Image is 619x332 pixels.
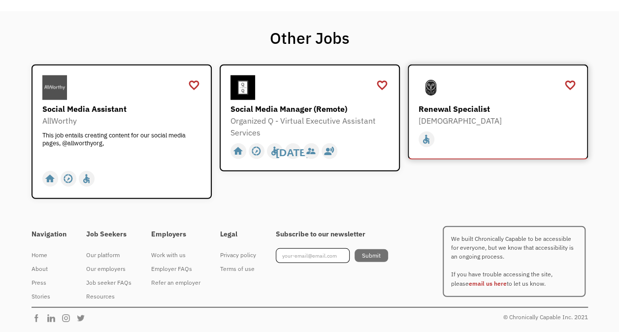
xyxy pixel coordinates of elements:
[63,171,73,186] div: slow_motion_video
[230,75,255,100] img: Organized Q - Virtual Executive Assistant Services
[230,115,391,138] div: Organized Q - Virtual Executive Assistant Services
[76,313,91,323] img: Chronically Capable Twitter Page
[42,115,203,127] div: AllWorthy
[276,248,350,263] input: your-email@email.com
[32,263,66,275] div: About
[233,144,243,159] div: home
[86,249,131,261] div: Our platform
[419,75,443,100] img: Samsara
[151,249,200,261] div: Work with us
[503,311,588,323] div: © Chronically Capable Inc. 2021
[251,144,261,159] div: slow_motion_video
[564,78,576,93] a: favorite_border
[32,290,66,303] a: Stories
[408,65,588,160] a: SamsaraRenewal Specialist[DEMOGRAPHIC_DATA]accessible
[355,249,388,262] input: Submit
[151,262,200,276] a: Employer FAQs
[32,277,66,289] div: Press
[220,248,256,262] a: Privacy policy
[32,65,212,199] a: AllWorthySocial Media AssistantAllWorthyThis job entails creating content for our social media pa...
[376,78,388,93] a: favorite_border
[276,144,310,159] div: [DATE]
[151,248,200,262] a: Work with us
[32,291,66,302] div: Stories
[220,230,256,239] h4: Legal
[220,65,400,171] a: Organized Q - Virtual Executive Assistant ServicesSocial Media Manager (Remote)Organized Q - Virt...
[81,171,92,186] div: accessible
[469,280,507,287] a: email us here
[324,144,334,159] div: record_voice_over
[32,262,66,276] a: About
[151,230,200,239] h4: Employers
[419,103,580,115] div: Renewal Specialist
[32,230,66,239] h4: Navigation
[151,263,200,275] div: Employer FAQs
[419,115,580,127] div: [DEMOGRAPHIC_DATA]
[45,171,55,186] div: home
[443,226,586,297] p: We built Chronically Capable to be accessible for everyone, but we know that accessibility is an ...
[86,230,131,239] h4: Job Seekers
[86,276,131,290] a: Job seeker FAQs
[61,313,76,323] img: Chronically Capable Instagram Page
[220,249,256,261] div: Privacy policy
[42,132,203,161] div: This job entails creating content for our social media pages, @allworthyorg,
[151,276,200,290] a: Refer an employer
[86,263,131,275] div: Our employers
[32,249,66,261] div: Home
[269,144,280,159] div: accessible
[86,290,131,303] a: Resources
[86,248,131,262] a: Our platform
[276,248,388,263] form: Footer Newsletter
[32,276,66,290] a: Press
[220,262,256,276] a: Terms of use
[32,313,46,323] img: Chronically Capable Facebook Page
[42,75,67,100] img: AllWorthy
[46,313,61,323] img: Chronically Capable Linkedin Page
[86,277,131,289] div: Job seeker FAQs
[276,230,388,239] h4: Subscribe to our newsletter
[86,262,131,276] a: Our employers
[421,132,431,147] div: accessible
[220,263,256,275] div: Terms of use
[32,248,66,262] a: Home
[306,144,316,159] div: supervisor_account
[188,78,200,93] a: favorite_border
[86,291,131,302] div: Resources
[230,103,391,115] div: Social Media Manager (Remote)
[151,277,200,289] div: Refer an employer
[42,103,203,115] div: Social Media Assistant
